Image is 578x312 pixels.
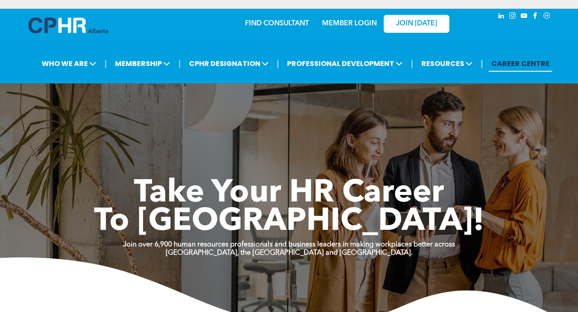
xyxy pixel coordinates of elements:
[277,55,279,73] li: |
[384,15,449,33] a: JOIN [DATE]
[179,55,181,73] li: |
[186,55,271,72] span: CPHR DESIGNATION
[531,11,540,23] a: facebook
[497,11,506,23] a: linkedin
[284,55,405,72] span: PROFESSIONAL DEVELOPMENT
[112,55,173,72] span: MEMBERSHIP
[411,55,413,73] li: |
[542,11,552,23] a: Social network
[489,55,552,72] a: CAREER CENTRE
[519,11,529,23] a: youtube
[481,55,483,73] li: |
[134,178,444,209] span: Take Your HR Career
[39,55,99,72] span: WHO WE ARE
[166,250,413,257] strong: [GEOGRAPHIC_DATA], the [GEOGRAPHIC_DATA] and [GEOGRAPHIC_DATA].
[322,20,377,27] a: MEMBER LOGIN
[396,20,437,28] span: JOIN [DATE]
[105,55,107,73] li: |
[419,55,475,72] span: RESOURCES
[28,17,108,33] img: A blue and white logo for cp alberta
[123,241,455,248] strong: Join over 6,900 human resources professionals and business leaders in making workplaces better ac...
[94,206,484,238] span: To [GEOGRAPHIC_DATA]!
[245,20,309,27] a: FIND CONSULTANT
[508,11,518,23] a: instagram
